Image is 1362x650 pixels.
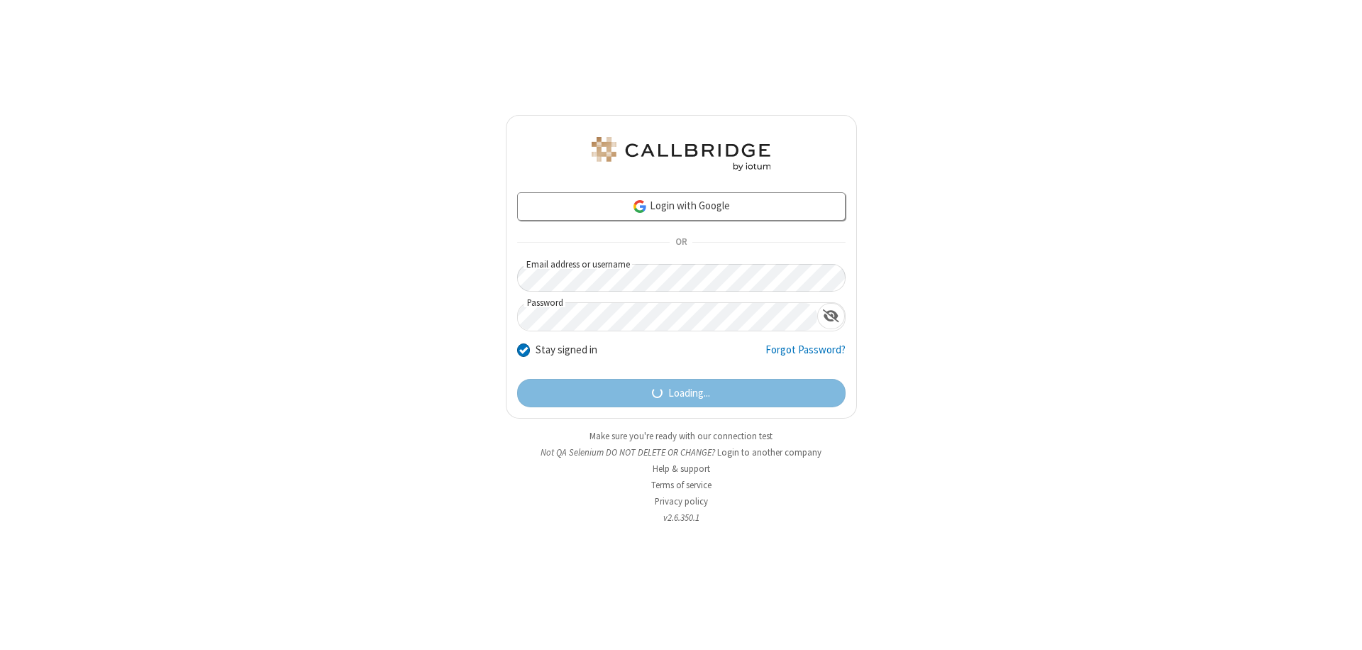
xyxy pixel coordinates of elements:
iframe: Chat [1327,613,1351,640]
span: Loading... [668,385,710,402]
a: Make sure you're ready with our connection test [589,430,773,442]
a: Login with Google [517,192,846,221]
label: Stay signed in [536,342,597,358]
a: Terms of service [651,479,712,491]
a: Forgot Password? [765,342,846,369]
input: Password [518,303,817,331]
img: google-icon.png [632,199,648,214]
button: Loading... [517,379,846,407]
li: v2.6.350.1 [506,511,857,524]
a: Help & support [653,463,710,475]
a: Privacy policy [655,495,708,507]
div: Show password [817,303,845,329]
img: QA Selenium DO NOT DELETE OR CHANGE [589,137,773,171]
input: Email address or username [517,264,846,292]
span: OR [670,233,692,253]
li: Not QA Selenium DO NOT DELETE OR CHANGE? [506,446,857,459]
button: Login to another company [717,446,821,459]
